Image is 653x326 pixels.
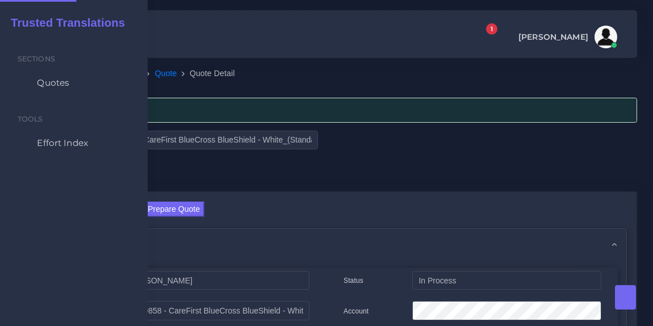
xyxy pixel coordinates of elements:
img: avatar [595,26,617,48]
label: Status [344,275,363,286]
div: Quote Accepted [16,98,637,123]
span: Tools [18,115,43,123]
span: [PERSON_NAME] [518,33,588,41]
a: Effort Index [9,131,139,155]
a: [PERSON_NAME]avatar [513,26,621,48]
div: Quote information [27,229,626,258]
button: Prepare Quote [143,202,204,217]
span: Sections [18,55,55,63]
a: 1 [476,30,496,45]
a: Quotes [9,71,139,95]
h2: Trusted Translations [3,16,125,30]
span: 1 [486,23,497,35]
span: Quotes [37,77,69,89]
span: Effort Index [37,137,88,149]
a: Prepare Quote [143,202,204,220]
label: Account [344,306,369,316]
a: Quote [155,68,177,80]
li: Quote Detail [177,68,235,80]
a: Trusted Translations [3,14,125,32]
